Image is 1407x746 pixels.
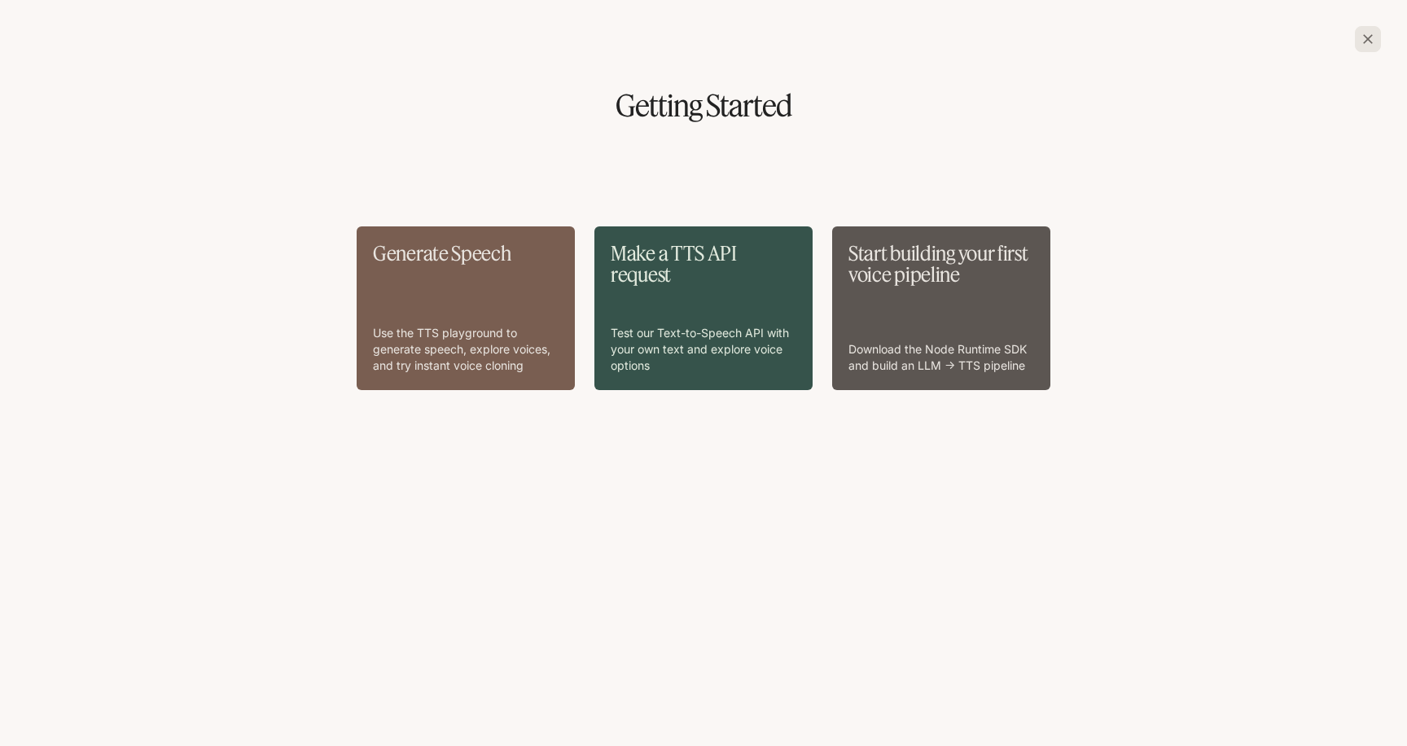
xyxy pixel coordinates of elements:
p: Use the TTS playground to generate speech, explore voices, and try instant voice cloning [373,325,559,374]
p: Make a TTS API request [611,243,796,286]
a: Generate SpeechUse the TTS playground to generate speech, explore voices, and try instant voice c... [357,226,575,390]
p: Start building your first voice pipeline [848,243,1034,286]
a: Make a TTS API requestTest our Text-to-Speech API with your own text and explore voice options [594,226,813,390]
h1: Getting Started [26,91,1381,121]
p: Download the Node Runtime SDK and build an LLM → TTS pipeline [848,341,1034,374]
p: Generate Speech [373,243,559,264]
a: Start building your first voice pipelineDownload the Node Runtime SDK and build an LLM → TTS pipe... [832,226,1050,390]
p: Test our Text-to-Speech API with your own text and explore voice options [611,325,796,374]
